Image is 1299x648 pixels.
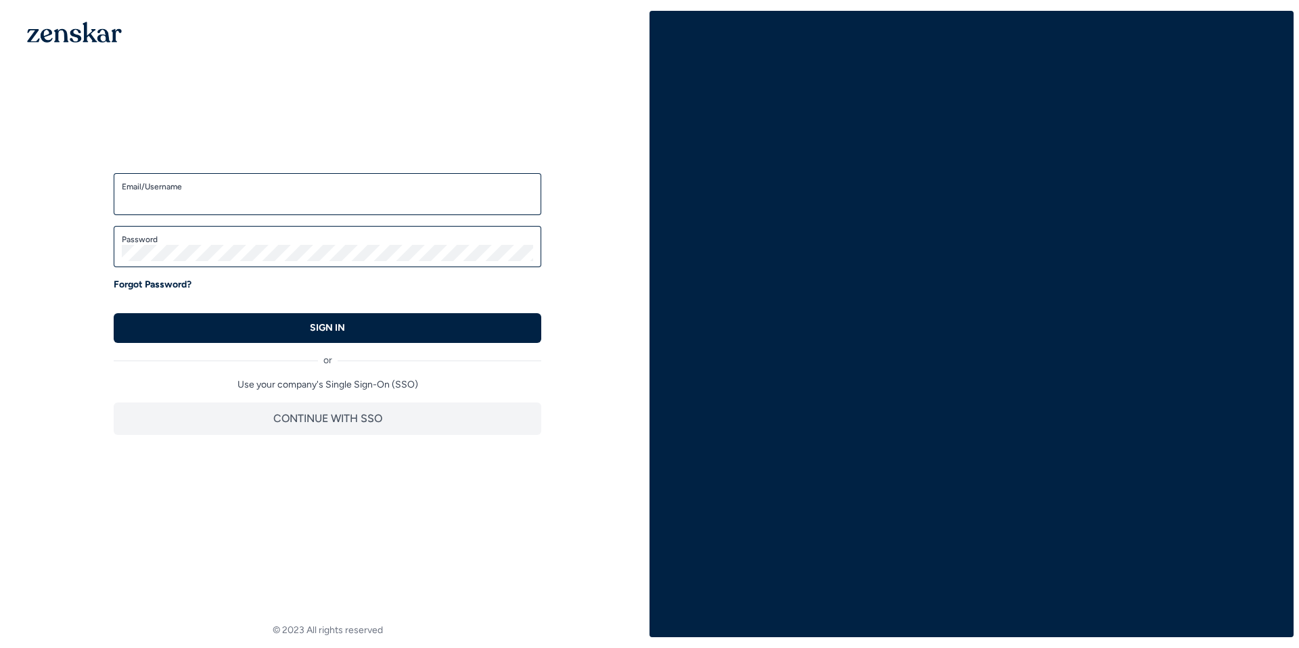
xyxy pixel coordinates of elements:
div: or [114,343,541,367]
a: Forgot Password? [114,278,191,292]
label: Password [122,234,533,245]
p: Use your company's Single Sign-On (SSO) [114,378,541,392]
img: 1OGAJ2xQqyY4LXKgY66KYq0eOWRCkrZdAb3gUhuVAqdWPZE9SRJmCz+oDMSn4zDLXe31Ii730ItAGKgCKgCCgCikA4Av8PJUP... [27,22,122,43]
p: SIGN IN [310,321,345,335]
footer: © 2023 All rights reserved [5,624,649,637]
button: SIGN IN [114,313,541,343]
label: Email/Username [122,181,533,192]
button: CONTINUE WITH SSO [114,402,541,435]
